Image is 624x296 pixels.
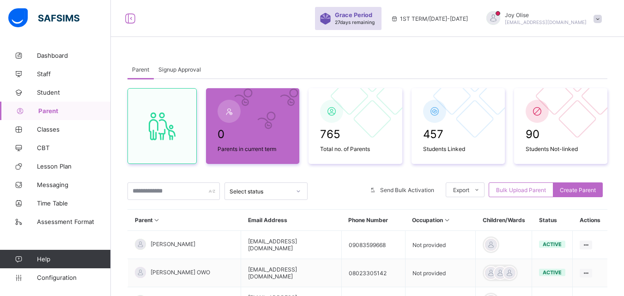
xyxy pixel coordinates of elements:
td: [EMAIL_ADDRESS][DOMAIN_NAME] [241,231,342,259]
td: Not provided [405,231,476,259]
span: Bulk Upload Parent [496,187,546,193]
span: Students Not-linked [526,145,596,152]
span: [EMAIL_ADDRESS][DOMAIN_NAME] [505,19,587,25]
i: Sort in Ascending Order [153,217,161,224]
span: 90 [526,127,596,141]
span: Time Table [37,199,111,207]
td: Not provided [405,259,476,287]
img: safsims [8,8,79,28]
th: Status [532,210,573,231]
td: [EMAIL_ADDRESS][DOMAIN_NAME] [241,259,342,287]
span: active [543,241,562,248]
span: Student [37,89,111,96]
span: 457 [423,127,493,141]
span: Staff [37,70,111,78]
th: Email Address [241,210,342,231]
span: CBT [37,144,111,151]
span: Export [453,187,469,193]
th: Occupation [405,210,476,231]
span: 765 [320,127,390,141]
th: Phone Number [341,210,405,231]
span: Messaging [37,181,111,188]
span: Help [37,255,110,263]
span: Parent [38,107,111,115]
span: Signup Approval [158,66,201,73]
span: Assessment Format [37,218,111,225]
span: 27 days remaining [335,19,375,25]
td: 09083599668 [341,231,405,259]
span: [PERSON_NAME] [151,241,195,248]
div: Select status [230,188,291,195]
th: Children/Wards [476,210,532,231]
span: 0 [218,127,288,141]
div: JoyOlise [477,11,606,26]
th: Parent [128,210,241,231]
span: Grace Period [335,12,372,18]
span: Dashboard [37,52,111,59]
span: Classes [37,126,111,133]
span: Create Parent [560,187,596,193]
span: Joy Olise [505,12,587,18]
span: active [543,269,562,276]
td: 08023305142 [341,259,405,287]
i: Sort in Ascending Order [443,217,451,224]
span: Lesson Plan [37,163,111,170]
span: Parent [132,66,149,73]
th: Actions [573,210,607,231]
span: Configuration [37,274,110,281]
span: Total no. of Parents [320,145,390,152]
span: Students Linked [423,145,493,152]
img: sticker-purple.71386a28dfed39d6af7621340158ba97.svg [320,13,331,24]
span: Send Bulk Activation [380,187,434,193]
span: [PERSON_NAME] OWO [151,269,210,276]
span: session/term information [391,15,468,22]
span: Parents in current term [218,145,288,152]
